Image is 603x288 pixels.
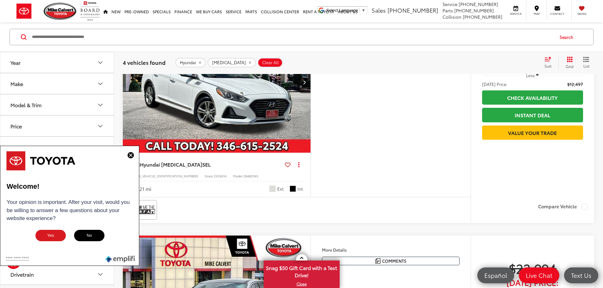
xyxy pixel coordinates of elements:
span: [PHONE_NUMBER] [387,6,438,14]
div: 2018 Hyundai Sonata SEL 0 [122,12,311,153]
span: 253561A [214,174,227,178]
span: Less [526,72,535,78]
button: Comments [322,257,460,265]
div: Drivetrain [10,271,34,277]
div: 68,721 mi [129,185,151,193]
button: remove Hyundai [175,58,206,67]
a: Español [477,267,514,283]
span: [US_VEHICLE_IDENTIFICATION_NUMBER] [135,174,198,178]
span: [PHONE_NUMBER] [459,1,498,7]
span: ▼ [361,8,366,13]
span: Live Chat [523,271,556,279]
span: 4 vehicles found [123,58,166,66]
div: Drivetrain [97,271,104,278]
span: Black [290,186,296,192]
img: View CARFAX report [130,201,156,218]
button: Select sort value [541,56,558,69]
span: Hyundai [MEDICAL_DATA] [140,161,202,168]
button: remove Sonata [208,58,256,67]
a: Value Your Trade [482,126,583,140]
div: Model & Trim [10,102,41,108]
span: Collision [443,14,462,20]
div: Model & Trim [97,101,104,109]
span: $12,497 [567,81,583,87]
span: Sort [544,63,551,69]
div: Make [97,80,104,88]
button: MakeMake [0,73,114,94]
span: Español [481,271,510,279]
button: YearYear [0,52,114,73]
h4: More Details [322,248,460,252]
span: [DATE] Price: [482,279,583,285]
span: Stock: [204,174,214,178]
span: Comments [382,258,406,264]
span: Snag $50 Gift Card with a Test Drive! [264,261,339,280]
span: $22,994 [482,260,583,276]
span: [PHONE_NUMBER] [463,14,502,20]
span: SEL [202,161,210,168]
button: List View [578,56,594,69]
button: PricePrice [0,116,114,136]
button: Less [523,70,542,81]
button: DrivetrainDrivetrain [0,264,114,285]
a: 2018Hyundai [MEDICAL_DATA]SEL [129,161,282,168]
div: Price [97,122,104,130]
div: Price [10,123,22,129]
button: Grid View [558,56,578,69]
button: Search [554,29,582,45]
span: dropdown dots [298,162,299,167]
span: Parts [443,7,453,14]
img: 2018 Hyundai Sonata SEL [122,12,311,153]
a: Text Us [564,267,598,283]
button: Model & TrimModel & Trim [0,95,114,115]
img: Mike Calvert Toyota [44,3,77,20]
input: Search by Make, Model, or Keyword [31,29,554,45]
div: Make [10,81,23,87]
span: Service [509,12,523,16]
span: [MEDICAL_DATA] [212,60,246,65]
label: Compare Vehicle [538,204,588,210]
div: Year [97,59,104,66]
button: Next image [298,71,311,93]
span: Sales [372,6,386,14]
span: Model: [233,174,243,178]
img: Comments [375,258,380,264]
span: [DATE] Price: [482,81,507,87]
span: List [583,63,589,69]
div: Location [97,144,104,151]
a: Check Availability [482,90,583,105]
button: Actions [293,159,304,170]
div: Year [10,59,21,65]
div: Location [10,144,31,150]
span: Hyundai [180,60,196,65]
span: Map [530,12,543,16]
span: Quartz White Pearl [269,186,276,192]
span: [PHONE_NUMBER] [454,7,494,14]
button: LocationLocation [0,137,114,157]
a: Instant Deal [482,108,583,122]
span: Saved [575,12,589,16]
span: Service [443,1,457,7]
a: 2018 Hyundai Sonata SEL2018 Hyundai Sonata SEL2018 Hyundai Sonata SEL2018 Hyundai Sonata SEL [122,12,311,153]
span: 284B2F45 [243,174,258,178]
span: Contact [550,12,564,16]
span: Ext. [277,186,285,192]
span: Text Us [568,271,594,279]
span: Clear All [262,60,279,65]
span: Grid [566,64,574,69]
a: Live Chat [519,267,559,283]
button: Clear All [258,58,283,67]
span: Int. [298,186,304,192]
